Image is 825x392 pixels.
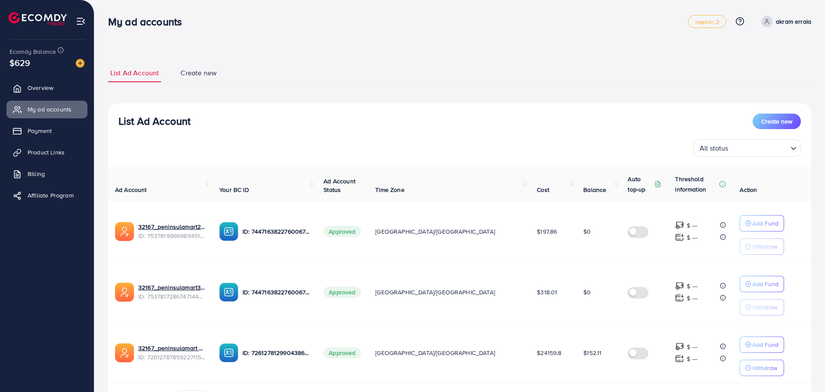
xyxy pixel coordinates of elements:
[740,238,784,255] button: Withdraw
[776,16,811,27] p: akram erraia
[375,227,495,236] span: [GEOGRAPHIC_DATA]/[GEOGRAPHIC_DATA]
[76,16,86,26] img: menu
[788,353,819,386] iframe: Chat
[675,174,717,194] p: Threshold information
[583,227,591,236] span: $0
[583,288,591,296] span: $0
[752,279,778,289] p: Add Fund
[138,231,205,240] span: ID: 7537819966989451281
[9,56,31,69] span: $629
[628,174,653,194] p: Auto top-up
[138,222,205,240] div: <span class='underline'>32167_peninsulamart2_1755035523238</span></br>7537819966989451281
[675,293,684,302] img: top-up amount
[6,165,87,182] a: Billing
[110,68,159,78] span: List Ad Account
[687,220,697,231] p: $ ---
[731,140,787,154] input: Search for option
[537,227,557,236] span: $197.86
[138,283,205,292] a: 32167_peninsulamart3_1755035549846
[115,283,134,302] img: ic-ads-acc.e4c84228.svg
[537,288,557,296] span: $318.01
[375,185,404,194] span: Time Zone
[219,185,249,194] span: Your BC ID
[28,170,45,178] span: Billing
[324,347,361,358] span: Approved
[219,222,238,241] img: ic-ba-acc.ded83a64.svg
[740,299,784,315] button: Withdraw
[583,185,606,194] span: Balance
[219,283,238,302] img: ic-ba-acc.ded83a64.svg
[324,287,361,298] span: Approved
[6,122,87,139] a: Payment
[752,363,777,373] p: Withdraw
[243,226,310,237] p: ID: 7447163822760067089
[537,185,549,194] span: Cost
[687,232,697,243] p: $ ---
[583,349,601,357] span: $152.11
[138,344,205,352] a: 32167_peninsulamart adc 1_1690648214482
[115,222,134,241] img: ic-ads-acc.e4c84228.svg
[675,354,684,363] img: top-up amount
[76,59,84,68] img: image
[687,354,697,364] p: $ ---
[740,185,757,194] span: Action
[752,218,778,228] p: Add Fund
[138,222,205,231] a: 32167_peninsulamart2_1755035523238
[6,144,87,161] a: Product Links
[675,342,684,351] img: top-up amount
[108,15,189,28] h3: My ad accounts
[9,12,67,25] img: logo
[324,226,361,237] span: Approved
[752,302,777,312] p: Withdraw
[695,19,719,25] span: regular_3
[118,115,190,127] h3: List Ad Account
[9,47,56,56] span: Ecomdy Balance
[761,117,792,126] span: Create new
[115,343,134,362] img: ic-ads-acc.e4c84228.svg
[115,185,147,194] span: Ad Account
[740,360,784,376] button: Withdraw
[28,127,52,135] span: Payment
[675,221,684,230] img: top-up amount
[687,342,697,352] p: $ ---
[28,148,65,157] span: Product Links
[698,142,730,154] span: All status
[138,344,205,361] div: <span class='underline'>32167_peninsulamart adc 1_1690648214482</span></br>7261278785922711553
[6,187,87,204] a: Affiliate Program
[740,336,784,353] button: Add Fund
[243,287,310,297] p: ID: 7447163822760067089
[138,283,205,301] div: <span class='underline'>32167_peninsulamart3_1755035549846</span></br>7537817286747144200
[693,139,801,157] div: Search for option
[219,343,238,362] img: ic-ba-acc.ded83a64.svg
[28,191,74,200] span: Affiliate Program
[181,68,217,78] span: Create new
[675,281,684,290] img: top-up amount
[752,340,778,350] p: Add Fund
[687,281,697,291] p: $ ---
[6,101,87,118] a: My ad accounts
[752,241,777,252] p: Withdraw
[758,16,811,27] a: akram erraia
[375,349,495,357] span: [GEOGRAPHIC_DATA]/[GEOGRAPHIC_DATA]
[375,288,495,296] span: [GEOGRAPHIC_DATA]/[GEOGRAPHIC_DATA]
[28,105,72,114] span: My ad accounts
[740,215,784,231] button: Add Fund
[6,79,87,96] a: Overview
[675,233,684,242] img: top-up amount
[687,293,697,303] p: $ ---
[28,83,53,92] span: Overview
[138,292,205,301] span: ID: 7537817286747144200
[753,114,801,129] button: Create new
[138,353,205,361] span: ID: 7261278785922711553
[324,177,355,194] span: Ad Account Status
[243,348,310,358] p: ID: 7261278129904386049
[688,15,726,28] a: regular_3
[537,349,561,357] span: $24159.8
[740,276,784,292] button: Add Fund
